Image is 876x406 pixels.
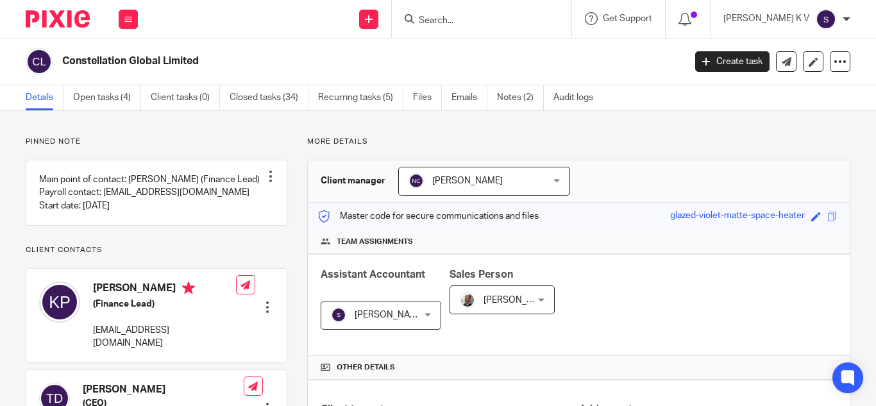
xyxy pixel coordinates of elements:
img: svg%3E [39,282,80,323]
p: Client contacts [26,245,287,255]
span: [PERSON_NAME] [432,176,503,185]
span: Get Support [603,14,652,23]
span: Assistant Accountant [321,269,425,280]
p: Pinned note [26,137,287,147]
p: Master code for secure communications and files [317,210,539,223]
a: Notes (2) [497,85,544,110]
a: Recurring tasks (5) [318,85,403,110]
img: Matt%20Circle.png [460,292,475,308]
a: Client tasks (0) [151,85,220,110]
img: svg%3E [816,9,836,30]
a: Emails [451,85,487,110]
img: svg%3E [331,307,346,323]
span: [PERSON_NAME] K V [355,310,441,319]
a: Files [413,85,442,110]
img: Pixie [26,10,90,28]
h4: [PERSON_NAME] [93,282,236,298]
h3: Client manager [321,174,385,187]
a: Create task [695,51,770,72]
h5: (Finance Lead) [93,298,236,310]
span: Other details [337,362,395,373]
h2: Constellation Global Limited [62,55,553,68]
h4: [PERSON_NAME] [83,383,244,396]
a: Closed tasks (34) [230,85,308,110]
div: glazed-violet-matte-space-heater [670,209,805,224]
img: svg%3E [409,173,424,189]
i: Primary [182,282,195,294]
a: Open tasks (4) [73,85,141,110]
span: Sales Person [450,269,513,280]
p: More details [307,137,850,147]
a: Details [26,85,63,110]
p: [PERSON_NAME] K V [723,12,809,25]
span: Team assignments [337,237,413,247]
span: [PERSON_NAME] [484,296,554,305]
a: Audit logs [553,85,603,110]
img: svg%3E [26,48,53,75]
input: Search [417,15,533,27]
p: [EMAIL_ADDRESS][DOMAIN_NAME] [93,324,236,350]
